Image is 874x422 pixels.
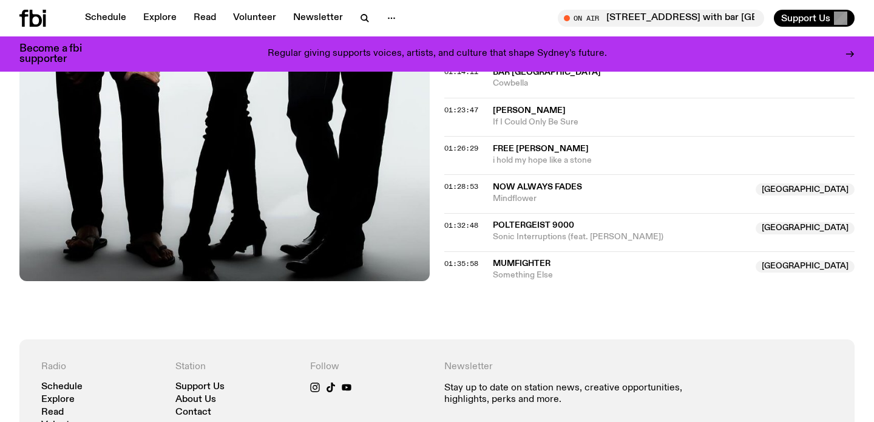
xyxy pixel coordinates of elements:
a: Explore [136,10,184,27]
span: Now Always Fades [493,183,582,191]
span: [GEOGRAPHIC_DATA] [756,222,855,234]
a: Schedule [78,10,134,27]
a: Volunteer [226,10,283,27]
a: Contact [175,408,211,417]
a: Read [186,10,223,27]
span: POLTERGEIST 9000 [493,221,574,230]
span: Cowbella [493,78,855,89]
span: 01:35:58 [444,259,478,268]
h4: Radio [41,361,161,373]
a: Support Us [175,383,225,392]
span: [PERSON_NAME] [493,106,566,115]
span: FREE [PERSON_NAME] [493,145,589,153]
span: bar [GEOGRAPHIC_DATA] [493,68,601,77]
span: [GEOGRAPHIC_DATA] [756,260,855,273]
h4: Station [175,361,295,373]
span: 01:14:11 [444,67,478,77]
span: i hold my hope like a stone [493,155,855,166]
a: Schedule [41,383,83,392]
a: Newsletter [286,10,350,27]
a: About Us [175,395,216,404]
a: Read [41,408,64,417]
span: 01:32:48 [444,220,478,230]
span: [GEOGRAPHIC_DATA] [756,183,855,196]
span: 01:23:47 [444,105,478,115]
p: Stay up to date on station news, creative opportunities, highlights, perks and more. [444,383,699,406]
p: Regular giving supports voices, artists, and culture that shape Sydney’s future. [268,49,607,60]
span: Support Us [781,13,830,24]
span: 01:28:53 [444,182,478,191]
span: If I Could Only Be Sure [493,117,855,128]
a: Explore [41,395,75,404]
span: Sonic Interruptions (feat. [PERSON_NAME]) [493,231,748,243]
h3: Become a fbi supporter [19,44,97,64]
h4: Follow [310,361,430,373]
span: Something Else [493,270,748,281]
span: 01:26:29 [444,143,478,153]
button: Support Us [774,10,855,27]
span: mumfighter [493,259,550,268]
span: Mindflower [493,193,748,205]
button: On Air[STREET_ADDRESS] with bar [GEOGRAPHIC_DATA] [558,10,764,27]
h4: Newsletter [444,361,699,373]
